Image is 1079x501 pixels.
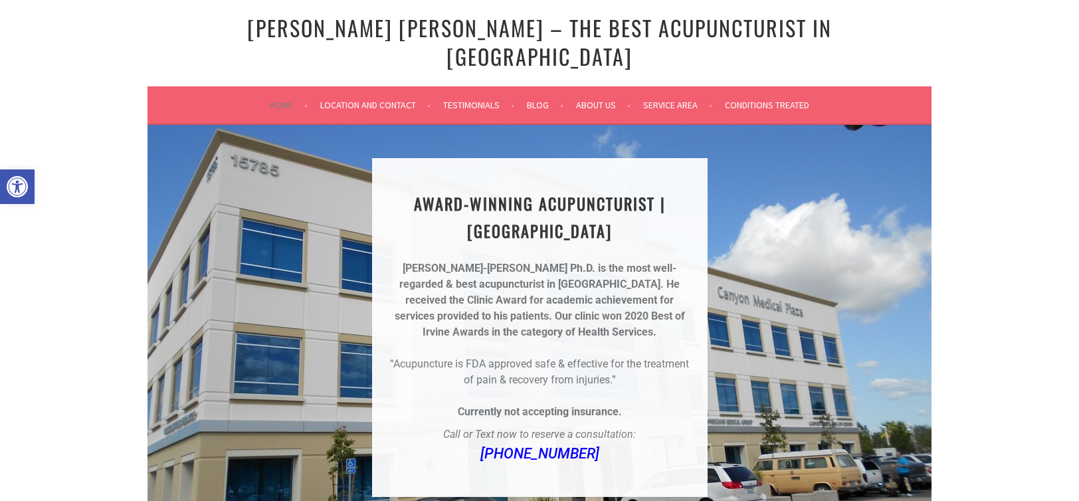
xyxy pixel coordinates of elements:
a: Blog [527,97,563,113]
a: [PERSON_NAME] [PERSON_NAME] – The Best Acupuncturist In [GEOGRAPHIC_DATA] [247,12,832,72]
a: About Us [576,97,631,113]
p: “Acupuncture is FDA approved safe & effective for the treatment of pain & recovery from injuries.” [388,356,692,388]
strong: [PERSON_NAME]-[PERSON_NAME] Ph.D. is the most well-regarded & best acupuncturist in [GEOGRAPHIC_D... [399,262,676,290]
a: Service Area [643,97,712,113]
strong: Currently not accepting insurance. [458,405,622,418]
a: Home [270,97,308,113]
a: [PHONE_NUMBER] [480,445,599,462]
a: Location and Contact [320,97,431,113]
h1: AWARD-WINNING ACUPUNCTURIST | [GEOGRAPHIC_DATA] [388,190,692,245]
a: Conditions Treated [725,97,809,113]
em: Call or Text now to reserve a consultation: [443,428,636,441]
a: Testimonials [443,97,514,113]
